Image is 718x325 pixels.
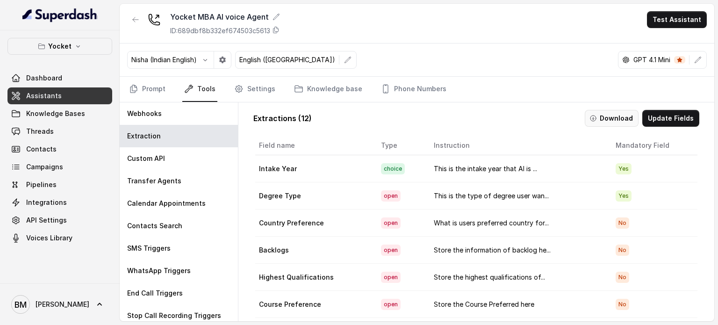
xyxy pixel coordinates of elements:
span: open [381,272,401,283]
td: Store the information of backlog he... [426,237,608,264]
text: BM [14,300,27,310]
th: Field name [255,136,373,155]
button: Yocket [7,38,112,55]
a: Settings [232,77,277,102]
p: End Call Triggers [127,289,183,298]
span: [PERSON_NAME] [36,300,89,309]
img: light.svg [22,7,98,22]
a: Knowledge base [292,77,364,102]
a: Knowledge Bases [7,105,112,122]
th: Type [373,136,427,155]
span: Yes [616,190,632,202]
a: [PERSON_NAME] [7,291,112,318]
button: Download [585,110,639,127]
span: open [381,217,401,229]
a: Phone Numbers [379,77,448,102]
a: Pipelines [7,176,112,193]
div: Yocket MBA AI voice Agent [170,11,280,22]
a: Integrations [7,194,112,211]
p: Yocket [48,41,72,52]
span: Knowledge Bases [26,109,85,118]
p: Transfer Agents [127,176,181,186]
span: Yes [616,163,632,174]
td: Backlogs [255,237,373,264]
th: Mandatory Field [608,136,697,155]
p: Webhooks [127,109,162,118]
span: API Settings [26,216,67,225]
nav: Tabs [127,77,707,102]
button: Test Assistant [647,11,707,28]
span: Assistants [26,91,62,101]
p: GPT 4.1 Mini [633,55,670,65]
span: No [616,272,629,283]
button: Update Fields [642,110,699,127]
p: English ([GEOGRAPHIC_DATA]) [239,55,335,65]
span: Voices Library [26,233,72,243]
a: Prompt [127,77,167,102]
p: Contacts Search [127,221,182,231]
p: ID: 689dbf8b332ef674503c5613 [170,26,270,36]
a: API Settings [7,212,112,229]
p: Nisha (Indian English) [131,55,197,65]
span: No [616,217,629,229]
td: Intake Year [255,155,373,182]
svg: openai logo [622,56,630,64]
p: Custom API [127,154,165,163]
td: Degree Type [255,182,373,209]
td: This is the type of degree user wan... [426,182,608,209]
a: Threads [7,123,112,140]
span: Integrations [26,198,67,207]
td: What is users preferred country for... [426,209,608,237]
a: Campaigns [7,159,112,175]
p: Extraction [127,131,161,141]
span: open [381,190,401,202]
span: No [616,299,629,310]
span: Dashboard [26,73,62,83]
td: Store the highest qualifications of... [426,264,608,291]
td: Highest Qualifications [255,264,373,291]
a: Assistants [7,87,112,104]
p: Extractions ( 12 ) [253,113,312,124]
span: No [616,245,629,256]
a: Dashboard [7,70,112,87]
span: open [381,299,401,310]
p: SMS Triggers [127,244,171,253]
td: Store the Course Preferred here [426,291,608,318]
span: open [381,245,401,256]
a: Contacts [7,141,112,158]
p: Calendar Appointments [127,199,206,208]
p: WhatsApp Triggers [127,266,191,275]
span: Pipelines [26,180,57,189]
span: Threads [26,127,54,136]
span: Campaigns [26,162,63,172]
th: Instruction [426,136,608,155]
a: Voices Library [7,230,112,246]
p: Stop Call Recording Triggers [127,311,221,320]
span: Contacts [26,144,57,154]
td: This is the intake year that AI is ... [426,155,608,182]
span: choice [381,163,405,174]
td: Course Preference [255,291,373,318]
a: Tools [182,77,217,102]
td: Country Preference [255,209,373,237]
